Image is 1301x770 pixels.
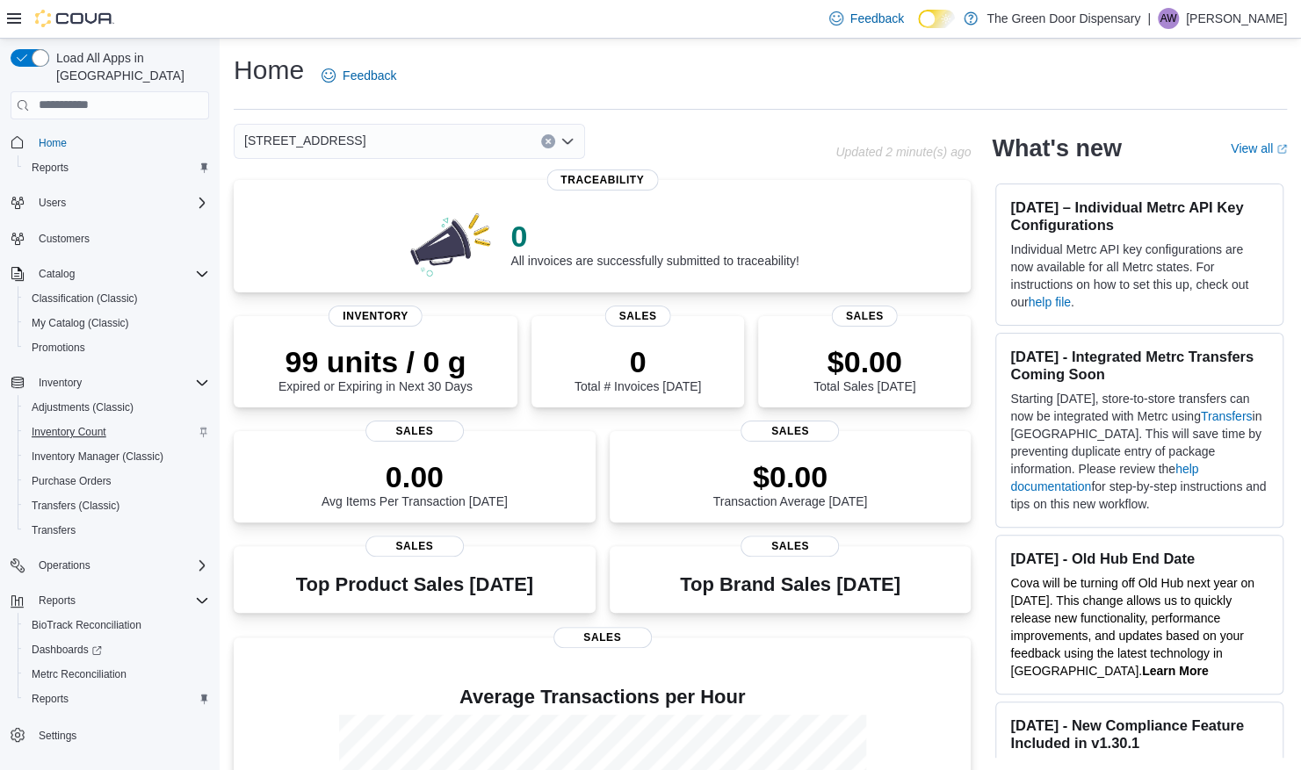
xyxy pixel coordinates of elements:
[25,664,209,685] span: Metrc Reconciliation
[25,688,209,709] span: Reports
[835,145,971,159] p: Updated 2 minute(s) ago
[560,134,575,148] button: Open list of options
[4,722,216,747] button: Settings
[278,344,473,379] p: 99 units / 0 g
[18,469,216,493] button: Purchase Orders
[1010,348,1268,383] h3: [DATE] - Integrated Metrc Transfers Coming Soon
[234,53,304,88] h1: Home
[322,459,508,508] div: Avg Items Per Transaction [DATE]
[296,574,533,595] h3: Top Product Sales [DATE]
[1029,295,1071,309] a: help file
[32,555,98,576] button: Operations
[35,10,114,27] img: Cova
[850,10,904,27] span: Feedback
[510,219,799,254] p: 0
[918,28,919,29] span: Dark Mode
[25,615,148,636] a: BioTrack Reconciliation
[32,291,138,306] span: Classification (Classic)
[25,664,134,685] a: Metrc Reconciliation
[39,594,76,608] span: Reports
[32,400,134,414] span: Adjustments (Classic)
[329,306,423,327] span: Inventory
[18,637,216,662] a: Dashboards
[992,134,1121,162] h2: What's new
[32,263,209,284] span: Catalog
[25,157,76,178] a: Reports
[25,639,109,660] a: Dashboards
[32,723,209,745] span: Settings
[546,169,658,191] span: Traceability
[322,459,508,494] p: 0.00
[4,371,216,395] button: Inventory
[987,8,1140,29] p: The Green Door Dispensary
[510,219,799,268] div: All invoices are successfully submitted to traceability!
[365,536,464,557] span: Sales
[32,618,141,632] span: BioTrack Reconciliation
[32,725,83,746] a: Settings
[18,687,216,711] button: Reports
[1010,390,1268,513] p: Starting [DATE], store-to-store transfers can now be integrated with Metrc using in [GEOGRAPHIC_D...
[32,161,69,175] span: Reports
[813,344,915,393] div: Total Sales [DATE]
[18,155,216,180] button: Reports
[49,49,209,84] span: Load All Apps in [GEOGRAPHIC_DATA]
[18,395,216,420] button: Adjustments (Classic)
[4,588,216,613] button: Reports
[25,421,209,443] span: Inventory Count
[39,267,75,281] span: Catalog
[25,337,92,358] a: Promotions
[553,627,652,648] span: Sales
[1010,198,1268,234] h3: [DATE] – Individual Metrc API Key Configurations
[25,688,76,709] a: Reports
[25,471,209,492] span: Purchase Orders
[1010,716,1268,752] h3: [DATE] - New Compliance Feature Included in v1.30.1
[32,590,209,611] span: Reports
[4,130,216,155] button: Home
[1186,8,1287,29] p: [PERSON_NAME]
[18,518,216,543] button: Transfers
[713,459,868,508] div: Transaction Average [DATE]
[25,288,145,309] a: Classification (Classic)
[1201,409,1253,423] a: Transfers
[832,306,898,327] span: Sales
[1010,462,1198,493] a: help documentation
[32,372,209,393] span: Inventory
[32,667,126,681] span: Metrc Reconciliation
[18,286,216,311] button: Classification (Classic)
[575,344,701,379] p: 0
[25,397,141,418] a: Adjustments (Classic)
[741,421,839,442] span: Sales
[32,590,83,611] button: Reports
[32,643,102,657] span: Dashboards
[39,196,66,210] span: Users
[4,226,216,251] button: Customers
[25,446,170,467] a: Inventory Manager (Classic)
[32,228,97,249] a: Customers
[25,639,209,660] span: Dashboards
[32,192,209,213] span: Users
[1231,141,1287,155] a: View allExternal link
[18,662,216,687] button: Metrc Reconciliation
[25,495,126,516] a: Transfers (Classic)
[32,316,129,330] span: My Catalog (Classic)
[32,192,73,213] button: Users
[18,444,216,469] button: Inventory Manager (Classic)
[741,536,839,557] span: Sales
[605,306,671,327] span: Sales
[39,232,90,246] span: Customers
[1147,8,1151,29] p: |
[813,344,915,379] p: $0.00
[1142,664,1208,678] a: Learn More
[822,1,911,36] a: Feedback
[25,313,209,334] span: My Catalog (Classic)
[25,421,113,443] a: Inventory Count
[1010,550,1268,567] h3: [DATE] - Old Hub End Date
[25,313,136,334] a: My Catalog (Classic)
[406,208,497,278] img: 0
[25,520,83,541] a: Transfers
[18,311,216,335] button: My Catalog (Classic)
[1158,8,1179,29] div: Alyvia Weegar
[365,421,464,442] span: Sales
[343,67,396,84] span: Feedback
